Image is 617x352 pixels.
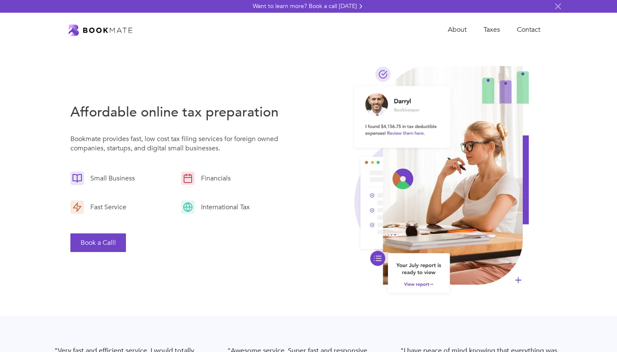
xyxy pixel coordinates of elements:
div: Financials [195,174,233,183]
a: Contact [508,21,549,39]
h3: Affordable online tax preparation [70,103,285,122]
div: Small Business [84,174,137,183]
button: Book a Call! [70,233,126,252]
div: Fast Service [84,202,128,212]
a: Taxes [475,21,508,39]
a: About [439,21,475,39]
a: Want to learn more? Book a call [DATE] [253,2,365,11]
p: Bookmate provides fast, low cost tax filing services for foreign owned companies, startups, and d... [70,134,285,157]
div: Want to learn more? Book a call [DATE] [253,2,357,11]
div: International Tax [195,202,252,212]
a: home [69,24,132,36]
